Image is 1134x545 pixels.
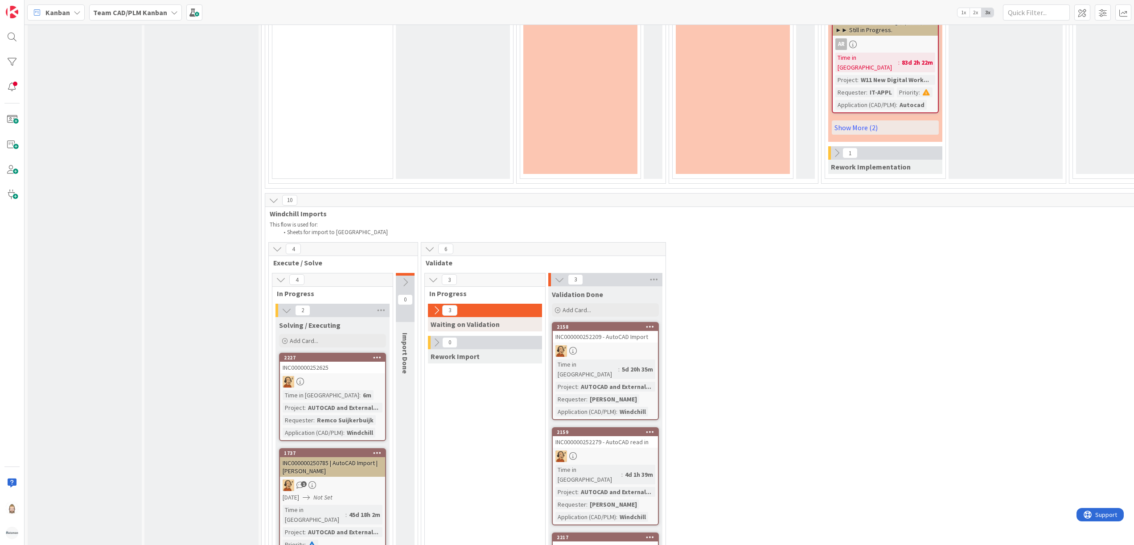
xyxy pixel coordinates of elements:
span: Waiting on Validation [431,320,500,329]
div: INC000000252625 [280,362,385,373]
div: AR [835,38,847,50]
div: Windchill [345,428,375,438]
span: 0 [398,294,413,305]
div: 83d 2h 22m [900,58,935,67]
div: 2159INC000000252279 - AutoCAD read in [553,428,658,448]
span: 1 [301,481,307,487]
span: 10 [282,195,297,206]
span: : [621,470,623,479]
div: Windchill [617,512,648,522]
div: Time in [GEOGRAPHIC_DATA] [555,359,618,379]
input: Quick Filter... [1003,4,1070,21]
span: In Progress [429,289,534,298]
div: AR [833,38,938,50]
div: 2159 [557,429,658,435]
div: W11 New Digital Work... [859,75,931,85]
span: Validation Done [552,290,603,299]
span: : [345,510,347,520]
div: 4d 1h 39m [623,470,655,479]
div: [PERSON_NAME] [588,500,639,509]
img: RH [555,345,567,357]
img: RH [283,479,294,491]
i: Not Set [313,493,333,501]
div: 2227 [280,354,385,362]
span: 3 [568,274,583,285]
div: AUTOCAD and External... [579,487,653,497]
b: Team CAD/PLM Kanban [93,8,167,17]
div: AUTOCAD and External... [306,403,381,413]
span: : [586,500,588,509]
span: : [618,364,620,374]
span: Support [19,1,41,12]
div: Project [835,75,857,85]
div: Priority [897,87,919,97]
span: : [577,487,579,497]
div: Autocad [897,100,927,110]
div: 2158 [553,323,658,331]
span: [DATE] [283,493,299,502]
span: 1x [957,8,970,17]
span: : [896,100,897,110]
div: 2158INC000000252209 - AutoCAD Import [553,323,658,343]
span: Rework Implementation [831,162,911,171]
div: Application (CAD/PLM) [283,428,343,438]
div: Time in [GEOGRAPHIC_DATA] [835,53,898,72]
div: RH [280,376,385,388]
div: 2158 [557,324,658,330]
span: : [857,75,859,85]
span: : [616,512,617,522]
div: AUTOCAD and External... [306,527,381,537]
div: 1737 [284,450,385,456]
div: Project [283,527,304,537]
div: Requester [835,87,866,97]
span: In Progress [277,289,382,298]
img: Visit kanbanzone.com [6,6,18,18]
span: 4 [286,244,301,254]
span: Execute / Solve [273,258,407,267]
img: Rv [6,502,18,514]
div: Requester [555,500,586,509]
div: 2217 [553,533,658,541]
span: : [586,394,588,404]
span: : [919,87,920,97]
span: : [898,58,900,67]
span: Rework Import [431,352,480,361]
div: [PERSON_NAME] [588,394,639,404]
div: AUTOCAD and External... [579,382,653,392]
div: Application (CAD/PLM) [555,512,616,522]
div: 5d 20h 35m [620,364,655,374]
div: Requester [555,394,586,404]
span: : [304,403,306,413]
div: Time in [GEOGRAPHIC_DATA] [283,505,345,524]
span: : [313,415,315,425]
div: IT-APPL [867,87,894,97]
span: : [359,390,361,400]
div: 6m [361,390,374,400]
span: 4 [289,274,304,285]
img: avatar [6,527,18,539]
span: Add Card... [290,337,318,345]
span: Validate [426,258,654,267]
span: 0 [442,337,457,348]
span: 3 [442,274,457,285]
div: 2227INC000000252625 [280,354,385,373]
div: RH [553,345,658,357]
span: : [343,428,345,438]
div: Project [555,382,577,392]
span: Import Done [401,333,410,374]
span: 6 [438,244,453,254]
span: : [577,382,579,392]
div: 1737INC000000250785 | AutoCAD Import | [PERSON_NAME] [280,449,385,477]
div: Windchill [617,407,648,417]
div: INC000000252279 - AutoCAD read in [553,436,658,448]
span: 2x [970,8,982,17]
div: AutoCAD -- HSLE Tooling (Update) ►► Still in Progress. [833,16,938,36]
img: RH [555,450,567,462]
span: Add Card... [563,306,591,314]
div: Project [555,487,577,497]
div: Remco Suijkerbuijk [315,415,376,425]
span: 3x [982,8,994,17]
div: Project [283,403,304,413]
a: Show More (2) [832,120,939,135]
div: RH [280,479,385,491]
